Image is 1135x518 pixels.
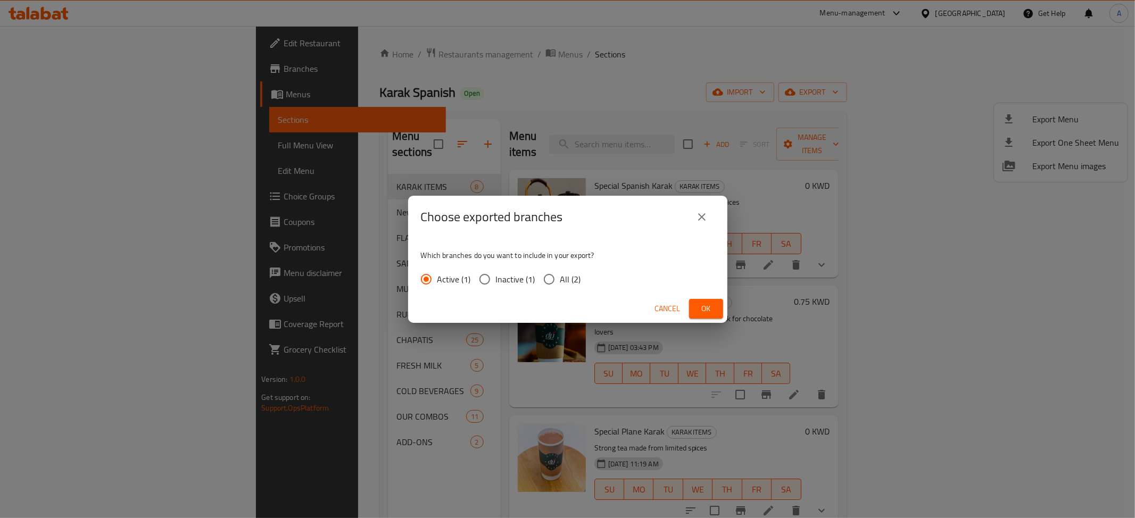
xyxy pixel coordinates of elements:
span: Active (1) [437,273,471,286]
button: Ok [689,299,723,319]
p: Which branches do you want to include in your export? [421,250,715,261]
span: Inactive (1) [496,273,535,286]
span: Ok [698,302,715,315]
span: Cancel [655,302,681,315]
h2: Choose exported branches [421,208,563,225]
button: close [689,204,715,230]
span: All (2) [560,273,581,286]
button: Cancel [651,299,685,319]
